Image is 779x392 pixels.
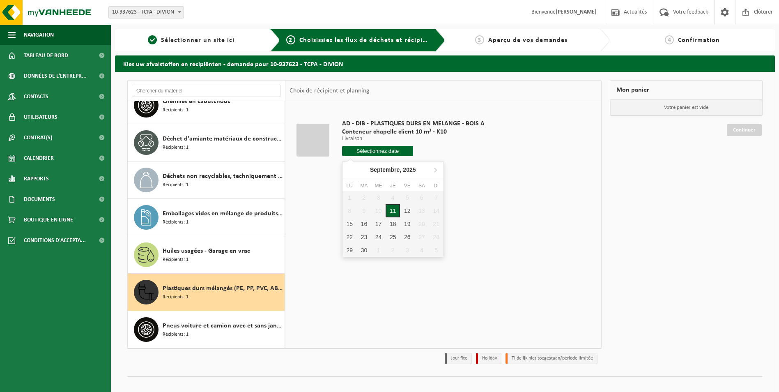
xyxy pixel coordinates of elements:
div: 26 [400,231,414,244]
span: AD - DIB - PLASTIQUES DURS EN MELANGE - BOIS A [342,120,485,128]
div: Ve [400,182,414,190]
a: 1Sélectionner un site ici [119,35,264,45]
div: 29 [342,244,357,257]
button: Chenilles en caoutchouc Récipients: 1 [128,87,285,124]
button: Plastiques durs mélangés (PE, PP, PVC, ABS, PC, PA, ...), recyclable (industriel) Récipients: 1 [128,274,285,311]
span: 4 [665,35,674,44]
span: Conteneur chapelle client 10 m³ - K10 [342,128,485,136]
div: 2 [386,244,400,257]
div: 16 [357,217,371,231]
input: Chercher du matériel [132,85,281,97]
div: Choix de récipient et planning [285,81,374,101]
div: Me [371,182,386,190]
span: Chenilles en caoutchouc [163,97,230,106]
span: Huiles usagées - Garage en vrac [163,246,250,256]
div: Di [429,182,444,190]
span: Récipients: 1 [163,331,188,339]
div: 1 [371,244,386,257]
button: Pneus voiture et camion avec et sans jante en mélange Récipients: 1 [128,311,285,348]
div: 15 [342,217,357,231]
div: 24 [371,231,386,244]
span: Tableau de bord [24,45,68,66]
button: Emballages vides en mélange de produits dangereux Récipients: 1 [128,199,285,236]
strong: [PERSON_NAME] [556,9,597,15]
li: Jour fixe [445,353,472,364]
span: 3 [475,35,484,44]
span: 2 [286,35,295,44]
a: Continuer [727,124,762,136]
span: Récipients: 1 [163,219,188,226]
span: Navigation [24,25,54,45]
div: 18 [386,217,400,231]
span: Récipients: 1 [163,181,188,189]
span: Boutique en ligne [24,210,73,230]
span: Récipients: 1 [163,106,188,114]
span: Sélectionner un site ici [161,37,234,44]
span: Rapports [24,168,49,189]
span: Pneus voiture et camion avec et sans jante en mélange [163,321,283,331]
span: Récipients: 1 [163,293,188,301]
p: Livraison [342,136,485,142]
div: Lu [342,182,357,190]
div: Sa [414,182,429,190]
div: Mon panier [610,80,763,100]
span: Documents [24,189,55,210]
div: 19 [400,217,414,231]
li: Holiday [476,353,501,364]
span: Plastiques durs mélangés (PE, PP, PVC, ABS, PC, PA, ...), recyclable (industriel) [163,284,283,293]
span: Choisissiez les flux de déchets et récipients [299,37,436,44]
div: Septembre, [367,163,419,176]
button: Huiles usagées - Garage en vrac Récipients: 1 [128,236,285,274]
span: Confirmation [678,37,720,44]
span: 10-937623 - TCPA - DIVION [109,7,184,18]
span: Récipients: 1 [163,256,188,264]
span: Récipients: 1 [163,144,188,152]
button: Déchets non recyclables, techniquement non combustibles (combustibles) Récipients: 1 [128,161,285,199]
span: Calendrier [24,148,54,168]
span: Contacts [24,86,48,107]
span: 10-937623 - TCPA - DIVION [108,6,184,18]
span: 1 [148,35,157,44]
span: Emballages vides en mélange de produits dangereux [163,209,283,219]
div: 3 [400,244,414,257]
div: 17 [371,217,386,231]
div: Ma [357,182,371,190]
span: Contrat(s) [24,127,52,148]
div: 11 [386,204,400,217]
div: 22 [342,231,357,244]
h2: Kies uw afvalstoffen en recipiënten - demande pour 10-937623 - TCPA - DIVION [115,55,775,71]
span: Données de l'entrepr... [24,66,87,86]
p: Votre panier est vide [610,100,762,115]
input: Sélectionnez date [342,146,414,156]
span: Aperçu de vos demandes [488,37,568,44]
div: Je [386,182,400,190]
span: Utilisateurs [24,107,57,127]
span: Déchet d'amiante matériaux de construction inertes (non friable) [163,134,283,144]
div: 23 [357,231,371,244]
i: 2025 [403,167,416,173]
span: Conditions d'accepta... [24,230,86,251]
div: 30 [357,244,371,257]
li: Tijdelijk niet toegestaan/période limitée [506,353,597,364]
div: 25 [386,231,400,244]
button: Déchet d'amiante matériaux de construction inertes (non friable) Récipients: 1 [128,124,285,161]
div: 12 [400,204,414,217]
span: Déchets non recyclables, techniquement non combustibles (combustibles) [163,171,283,181]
